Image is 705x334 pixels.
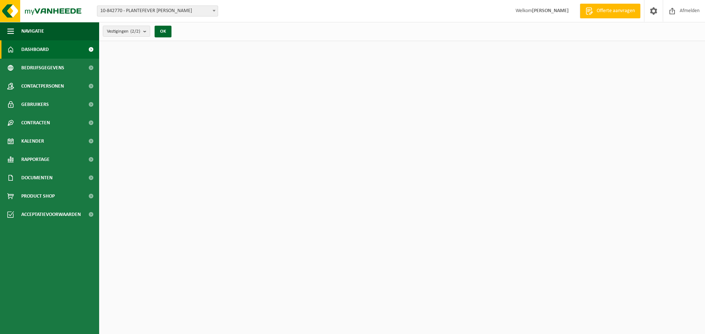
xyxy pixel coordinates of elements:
a: Offerte aanvragen [580,4,640,18]
button: Vestigingen(2/2) [103,26,150,37]
span: Dashboard [21,40,49,59]
span: Navigatie [21,22,44,40]
span: Product Shop [21,187,55,205]
span: Contactpersonen [21,77,64,95]
span: Offerte aanvragen [595,7,637,15]
span: Acceptatievoorwaarden [21,205,81,224]
strong: [PERSON_NAME] [532,8,569,14]
span: Contracten [21,114,50,132]
span: Rapportage [21,150,50,169]
span: Vestigingen [107,26,140,37]
span: 10-842770 - PLANTEFEVER KRISTOF - MOORSLEDE [97,5,218,16]
span: Bedrijfsgegevens [21,59,64,77]
span: 10-842770 - PLANTEFEVER KRISTOF - MOORSLEDE [97,6,218,16]
button: OK [155,26,171,37]
count: (2/2) [130,29,140,34]
span: Gebruikers [21,95,49,114]
span: Kalender [21,132,44,150]
span: Documenten [21,169,53,187]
